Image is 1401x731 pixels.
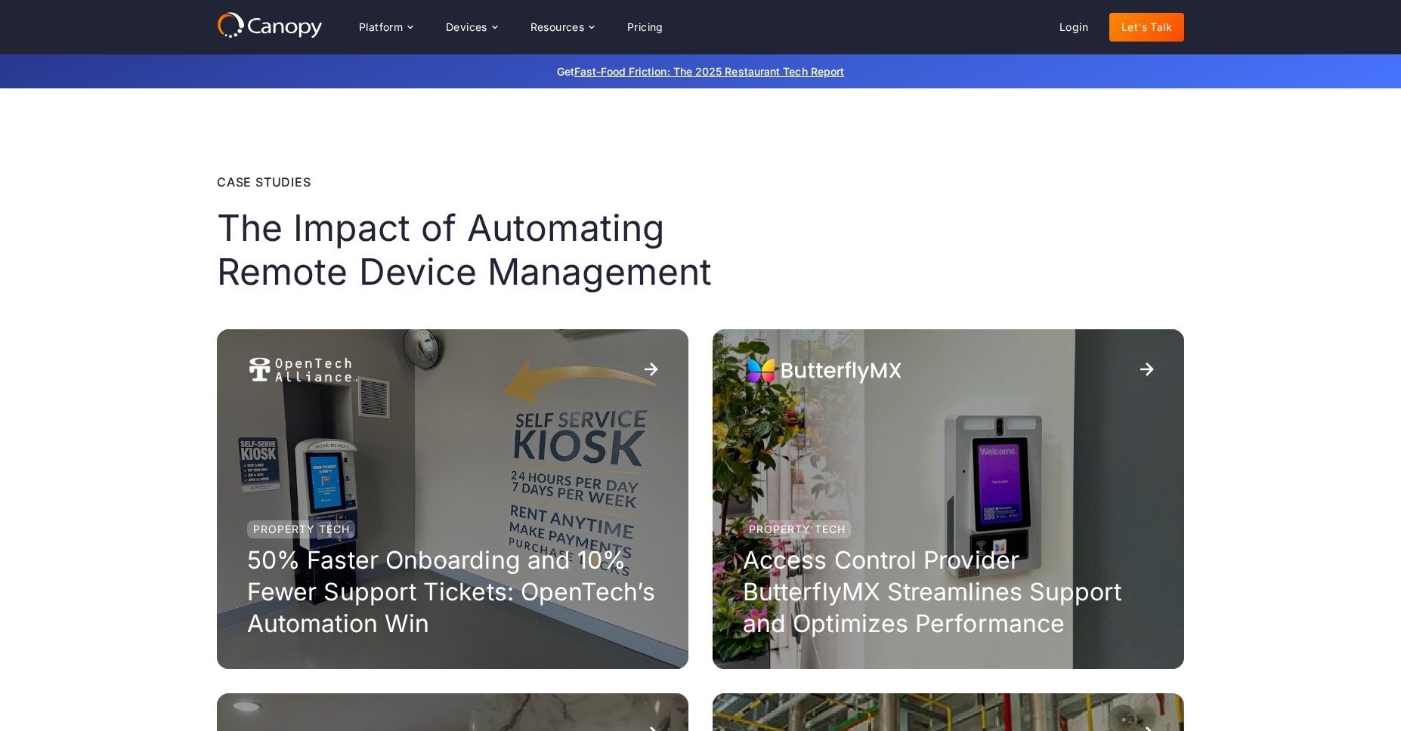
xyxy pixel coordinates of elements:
h3: Access Control Provider ButterflyMX Streamlines Support and Optimizes Performance [743,544,1154,639]
p: Get [330,63,1071,79]
div: Resources [530,22,585,32]
div: Devices [446,22,487,32]
div: Platform [347,12,425,42]
div: Devices [434,12,509,42]
a: Let's Talk [1109,13,1184,42]
div: Resources [518,12,606,42]
div: case studies [217,173,791,191]
a: Property Tech50% Faster Onboarding and 10% Fewer Support Tickets: OpenTech’s Automation Win [217,329,688,669]
div: Property Tech [247,520,355,539]
h3: 50% Faster Onboarding and 10% Fewer Support Tickets: OpenTech’s Automation Win [247,544,658,639]
div: Platform [359,22,403,32]
a: Login [1047,13,1100,42]
a: Fast-Food Friction: The 2025 Restaurant Tech Report [574,65,844,78]
h2: The Impact of Automating Remote Device Management [217,206,791,293]
a: Property TechAccess Control Provider ButterflyMX Streamlines Support and Optimizes Performance [713,329,1184,669]
div: Property Tech [743,520,851,539]
a: Pricing [615,13,676,42]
